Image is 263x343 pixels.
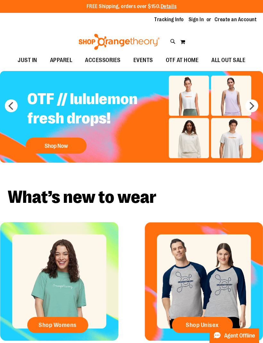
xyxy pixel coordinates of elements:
span: JUST IN [18,53,37,68]
span: Shop Womens [38,321,77,329]
a: Sign In [189,16,204,23]
span: ALL OUT SALE [211,53,245,68]
a: Details [161,4,177,9]
button: prev [5,99,18,112]
a: OTF // lululemon fresh drops! Shop Now [22,85,182,157]
a: Shop Womens [27,317,88,333]
h2: OTF // lululemon fresh drops! [22,85,182,134]
button: next [245,99,258,112]
span: Agent Offline [224,333,255,339]
span: OTF AT HOME [166,53,199,68]
span: APPAREL [50,53,72,68]
a: Shop Unisex [172,317,233,333]
h2: What’s new to wear [8,188,255,206]
button: Shop Now [26,138,87,154]
span: ACCESSORIES [85,53,121,68]
a: Create an Account [215,16,257,23]
img: Shop Orangetheory [78,34,161,50]
a: Tracking Info [154,16,184,23]
span: Shop Unisex [186,321,219,329]
span: EVENTS [133,53,153,68]
button: Agent Offline [209,328,259,343]
p: FREE Shipping, orders over $150. [87,3,177,10]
